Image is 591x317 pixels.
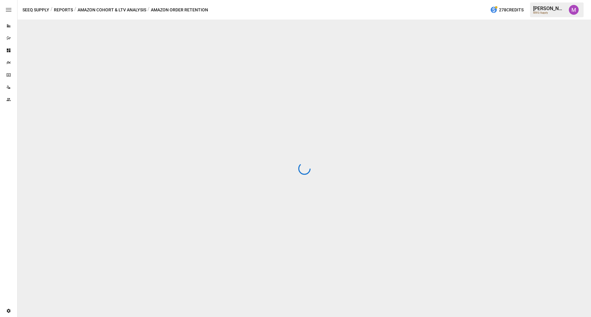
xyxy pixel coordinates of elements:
[488,4,526,16] button: 278Credits
[565,1,582,18] button: Umer Muhammed
[147,6,150,14] div: /
[533,11,565,14] div: SEEQ Supply
[50,6,53,14] div: /
[499,6,524,14] span: 278 Credits
[533,6,565,11] div: [PERSON_NAME]
[74,6,76,14] div: /
[78,6,146,14] button: Amazon Cohort & LTV Analysis
[22,6,49,14] button: SEEQ Supply
[569,5,579,15] img: Umer Muhammed
[54,6,73,14] button: Reports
